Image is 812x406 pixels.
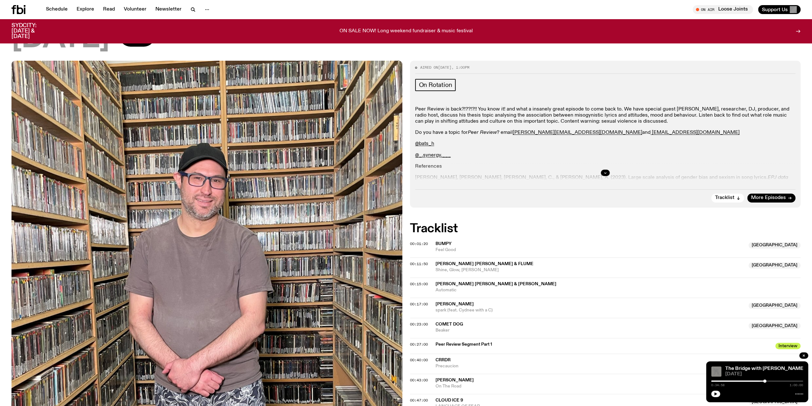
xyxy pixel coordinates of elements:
[410,358,428,362] button: 00:40:00
[725,372,803,377] span: [DATE]
[410,281,428,287] span: 00:15:00
[410,242,428,246] button: 00:01:20
[410,399,428,402] button: 00:47:00
[775,343,801,349] span: Interview
[420,65,438,70] span: Aired on
[410,398,428,403] span: 00:47:00
[436,267,745,273] span: Shine, Glow, [PERSON_NAME]
[749,242,801,249] span: [GEOGRAPHIC_DATA]
[436,363,801,369] span: Precaucion
[762,7,788,12] span: Support Us
[725,366,805,371] a: The Bridge with [PERSON_NAME]
[436,241,451,246] span: Bumpy
[415,153,451,158] a: @_.synergy.___
[339,28,473,34] p: ON SALE NOW! Long weekend fundraiser & music festival
[410,378,428,383] span: 00:43:00
[73,5,98,14] a: Explore
[410,261,428,266] span: 00:11:50
[436,282,556,286] span: [PERSON_NAME] [PERSON_NAME] & [PERSON_NAME]
[749,323,801,329] span: [GEOGRAPHIC_DATA]
[436,378,474,382] span: [PERSON_NAME]
[410,282,428,286] button: 00:15:00
[749,262,801,269] span: [GEOGRAPHIC_DATA]
[419,81,452,88] span: On Rotation
[415,106,796,125] p: Peer Review is back?!??!?!! You know it! and what a insanely great episode to come back to. We ha...
[451,65,469,70] span: , 1:00pm
[436,322,463,326] span: Comet Dog
[436,262,533,266] span: [PERSON_NAME] [PERSON_NAME] & Flume
[410,241,428,246] span: 00:01:20
[711,194,744,203] button: Tracklist
[758,5,801,14] button: Support Us
[120,5,150,14] a: Volunteer
[436,307,745,313] span: spark (feat. Cydnee with a C)
[410,302,428,307] span: 00:17:00
[468,130,497,135] em: Peer Review
[410,303,428,306] button: 00:17:00
[436,287,801,293] span: Automatic
[711,384,725,387] span: 0:34:58
[436,398,463,402] span: Cloud Ice 9
[415,130,796,136] p: Do you have a topic for ? email and
[747,194,795,203] a: More Episodes
[438,65,451,70] span: [DATE]
[513,130,642,135] a: [PERSON_NAME][EMAIL_ADDRESS][DOMAIN_NAME]
[790,384,803,387] span: 1:00:00
[693,5,753,14] button: On AirLoose Joints
[42,5,71,14] a: Schedule
[415,79,456,91] a: On Rotation
[415,141,434,146] a: @bats_h
[436,383,745,389] span: On The Road
[410,342,428,347] span: 00:27:00
[410,223,801,234] h2: Tracklist
[751,195,786,200] span: More Episodes
[11,24,109,53] span: [DATE]
[11,23,52,39] h3: SYDCITY: [DATE] & [DATE]
[436,327,745,333] span: Beaker
[410,357,428,363] span: 00:40:00
[436,247,745,253] span: Feel Good
[410,262,428,266] button: 00:11:50
[152,5,185,14] a: Newsletter
[749,303,801,309] span: [GEOGRAPHIC_DATA]
[436,358,451,362] span: CRRDR
[410,323,428,326] button: 00:23:00
[410,343,428,346] button: 00:27:00
[436,341,772,348] span: Peer Review Segment Part 1
[99,5,119,14] a: Read
[715,195,734,200] span: Tracklist
[652,130,740,135] a: [EMAIL_ADDRESS][DOMAIN_NAME]
[436,302,474,306] span: [PERSON_NAME]
[410,322,428,327] span: 00:23:00
[410,379,428,382] button: 00:43:00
